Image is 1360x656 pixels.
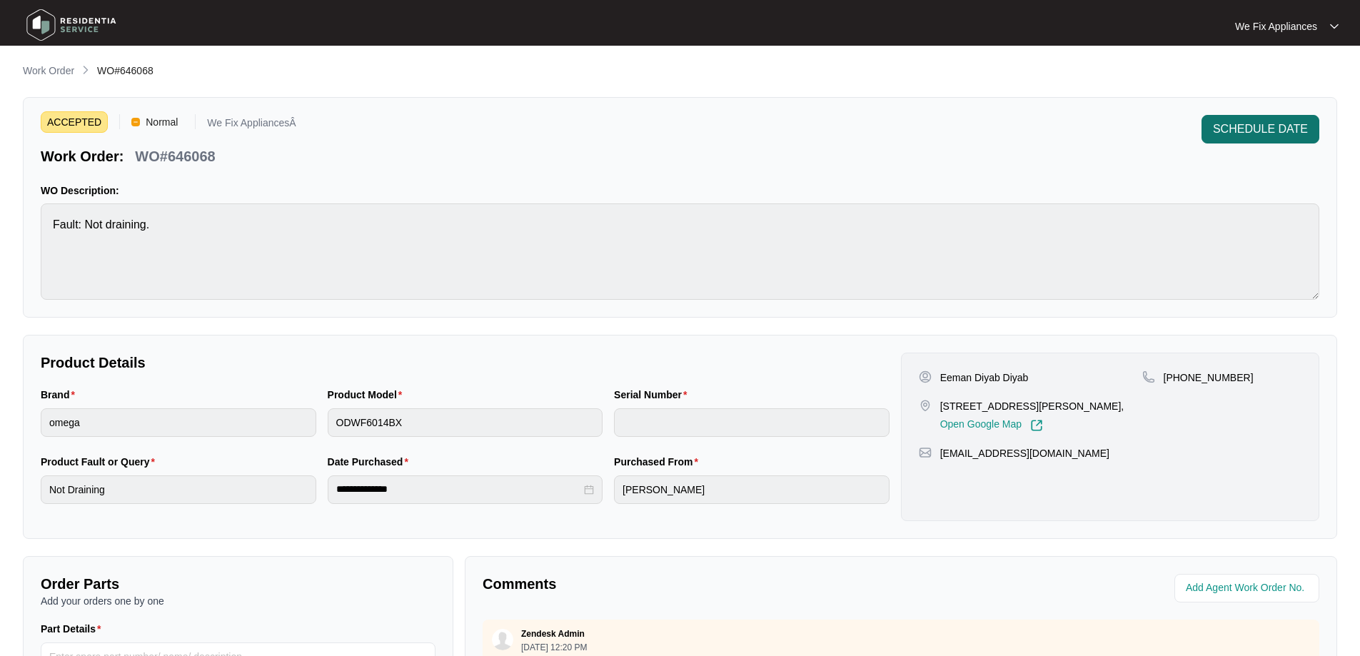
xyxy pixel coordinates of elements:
p: Work Order [23,64,74,78]
p: [EMAIL_ADDRESS][DOMAIN_NAME] [940,446,1109,460]
img: user.svg [492,629,513,650]
p: Work Order: [41,146,124,166]
span: SCHEDULE DATE [1213,121,1308,138]
input: Product Model [328,408,603,437]
label: Date Purchased [328,455,414,469]
img: chevron-right [80,64,91,76]
button: SCHEDULE DATE [1202,115,1319,143]
a: Open Google Map [940,419,1043,432]
p: WO Description: [41,183,1319,198]
img: Link-External [1030,419,1043,432]
img: residentia service logo [21,4,121,46]
p: We Fix AppliancesÂ [207,118,296,133]
img: map-pin [919,446,932,459]
input: Product Fault or Query [41,475,316,504]
p: WO#646068 [135,146,215,166]
label: Brand [41,388,81,402]
label: Purchased From [614,455,704,469]
span: WO#646068 [97,65,153,76]
p: Add your orders one by one [41,594,435,608]
img: map-pin [1142,370,1155,383]
input: Date Purchased [336,482,582,497]
label: Product Fault or Query [41,455,161,469]
img: map-pin [919,399,932,412]
textarea: Fault: Not draining. [41,203,1319,300]
input: Add Agent Work Order No. [1186,580,1311,597]
span: ACCEPTED [41,111,108,133]
label: Serial Number [614,388,692,402]
p: [PHONE_NUMBER] [1164,370,1254,385]
p: Comments [483,574,891,594]
input: Brand [41,408,316,437]
a: Work Order [20,64,77,79]
label: Product Model [328,388,408,402]
p: Product Details [41,353,890,373]
label: Part Details [41,622,107,636]
p: [STREET_ADDRESS][PERSON_NAME], [940,399,1124,413]
p: Order Parts [41,574,435,594]
input: Serial Number [614,408,890,437]
span: Normal [140,111,183,133]
p: [DATE] 12:20 PM [521,643,587,652]
input: Purchased From [614,475,890,504]
img: dropdown arrow [1330,23,1339,30]
img: user-pin [919,370,932,383]
img: Vercel Logo [131,118,140,126]
p: Zendesk Admin [521,628,585,640]
p: Eeman Diyab Diyab [940,370,1029,385]
p: We Fix Appliances [1235,19,1317,34]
